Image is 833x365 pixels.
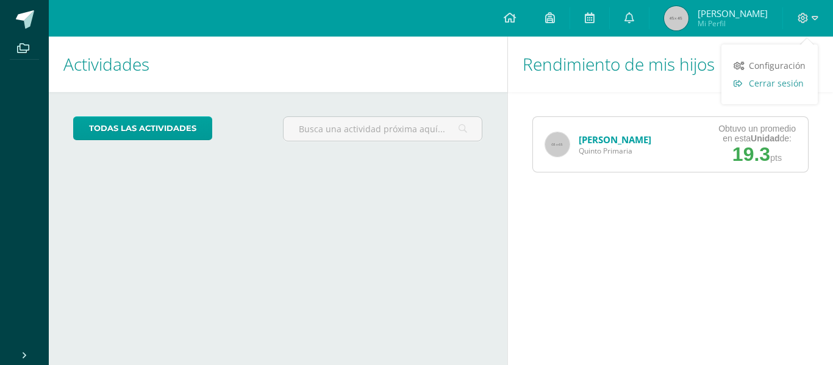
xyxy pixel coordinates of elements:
[523,37,819,92] h1: Rendimiento de mis hijos
[698,7,768,19] span: [PERSON_NAME]
[749,60,806,71] span: Configuración
[545,132,570,157] img: 65x65
[579,146,651,156] span: Quinto Primaria
[732,143,770,165] span: 19.3
[751,133,779,143] strong: Unidad
[721,57,818,74] a: Configuración
[73,116,212,140] a: todas las Actividades
[721,74,818,92] a: Cerrar sesión
[284,117,482,141] input: Busca una actividad próxima aquí...
[749,77,804,89] span: Cerrar sesión
[63,37,493,92] h1: Actividades
[664,6,688,30] img: 45x45
[698,18,768,29] span: Mi Perfil
[770,153,782,163] span: pts
[579,133,651,146] a: [PERSON_NAME]
[718,124,796,143] div: Obtuvo un promedio en esta de:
